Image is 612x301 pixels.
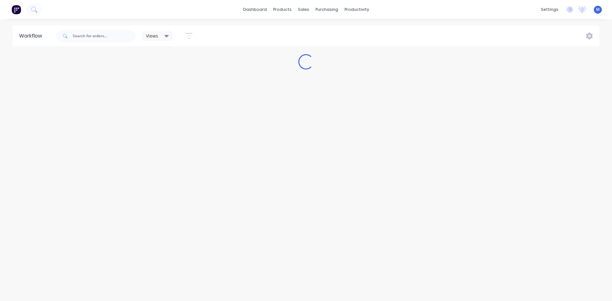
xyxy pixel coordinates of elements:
[270,5,295,14] div: products
[73,30,136,42] input: Search for orders...
[295,5,312,14] div: sales
[146,32,158,39] span: Views
[240,5,270,14] a: dashboard
[11,5,21,14] img: Factory
[538,5,562,14] div: settings
[312,5,341,14] div: purchasing
[19,32,45,40] div: Workflow
[596,7,600,12] span: M
[341,5,372,14] div: productivity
